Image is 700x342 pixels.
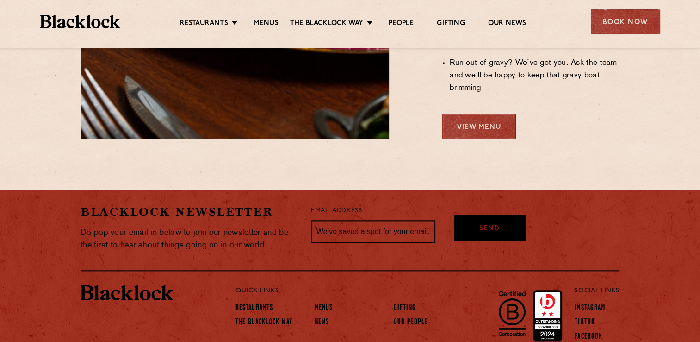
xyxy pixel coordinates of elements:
[235,318,292,328] a: The Blacklock Way
[575,318,595,328] a: TikTok
[437,19,465,29] a: Gifting
[493,285,531,341] img: B-Corp-Logo-Black-RGB.svg
[81,227,297,252] p: Do pop your email in below to join our newsletter and be the first to hear about things going on ...
[393,318,428,328] a: Our People
[575,304,605,314] a: Instagram
[488,19,527,29] a: Our News
[235,285,544,297] p: Quick Links
[393,304,416,314] a: Gifting
[81,285,173,301] img: BL_Textured_Logo-footer-cropped.svg
[315,318,329,328] a: News
[290,19,363,29] a: The Blacklock Way
[442,114,516,139] a: View Menu
[81,204,297,220] h2: Blacklock Newsletter
[591,9,660,34] div: Book Now
[533,290,562,341] img: Accred_2023_2star.png
[450,57,619,95] li: Run out of gravy? We’ve got you. Ask the team and we’ll be happy to keep that gravy boat brimming
[311,206,362,216] label: Email Address
[40,15,120,28] img: BL_Textured_Logo-footer-cropped.svg
[311,220,435,243] input: We’ve saved a spot for your email...
[235,304,273,314] a: Restaurants
[254,19,279,29] a: Menus
[479,224,500,234] span: Send
[180,19,228,29] a: Restaurants
[389,19,414,29] a: People
[315,304,333,314] a: Menus
[575,285,619,297] p: Social Links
